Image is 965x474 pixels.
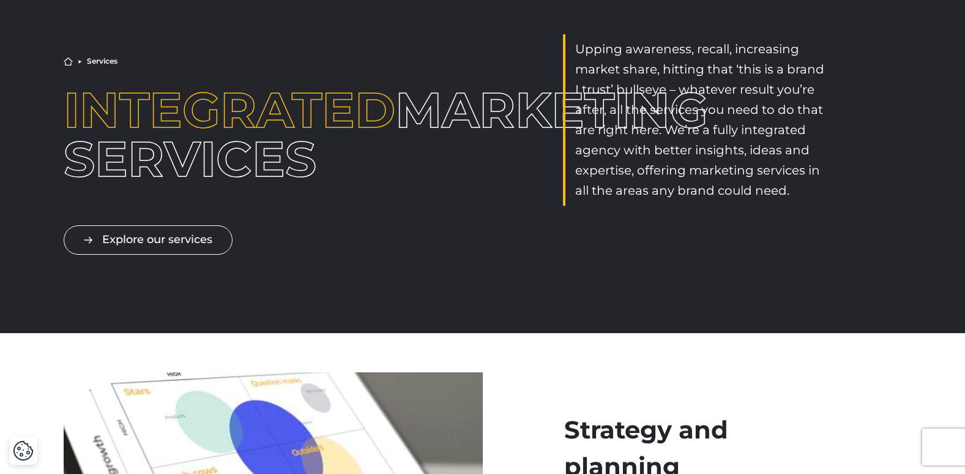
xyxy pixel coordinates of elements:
img: Revisit consent button [13,440,34,461]
li: ▶︎ [78,58,82,65]
span: Integrated [64,80,395,140]
li: Services [87,58,117,65]
p: Upping awareness, recall, increasing market share, hitting that ‘this is a brand I trust’ bullsey... [575,39,830,201]
a: Explore our services [64,225,233,254]
h1: marketing services [64,86,402,184]
a: Home [64,57,73,66]
button: Cookie Settings [13,440,34,461]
